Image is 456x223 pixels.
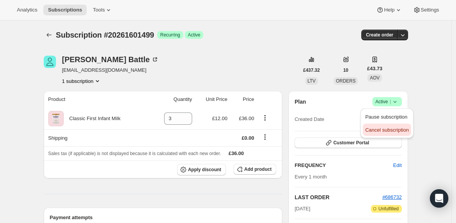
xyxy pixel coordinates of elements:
[361,30,398,40] button: Create order
[299,65,324,76] button: £437.32
[88,5,117,15] button: Tools
[242,135,254,141] span: £0.00
[370,75,379,81] span: AOV
[365,127,408,133] span: Cancel subscription
[295,116,324,123] span: Created Date
[303,67,320,73] span: £437.32
[382,193,402,201] button: #686732
[62,56,159,63] div: [PERSON_NAME] Battle
[363,124,411,136] button: Cancel subscription
[44,129,151,146] th: Shipping
[212,116,227,121] span: £12.00
[367,65,382,73] span: £43.73
[62,77,101,85] button: Product actions
[333,140,369,146] span: Customer Portal
[295,193,382,201] h2: LAST ORDER
[48,7,82,13] span: Subscriptions
[93,7,105,13] span: Tools
[64,115,121,122] div: Classic First Infant Milk
[62,66,159,74] span: [EMAIL_ADDRESS][DOMAIN_NAME]
[389,159,406,172] button: Edit
[44,91,151,108] th: Product
[295,98,306,106] h2: Plan
[295,205,310,213] span: [DATE]
[365,114,407,120] span: Pause subscription
[188,167,221,173] span: Apply discount
[244,166,272,172] span: Add product
[17,7,37,13] span: Analytics
[44,30,54,40] button: Subscriptions
[194,91,230,108] th: Unit Price
[363,111,411,123] button: Pause subscription
[48,151,221,156] span: Sales tax (if applicable) is not displayed because it is calculated with each new order.
[384,7,394,13] span: Help
[430,189,448,208] div: Open Intercom Messenger
[372,5,407,15] button: Help
[408,5,444,15] button: Settings
[259,133,271,141] button: Shipping actions
[44,56,56,68] span: Christina Battle
[56,31,154,39] span: Subscription #20261601499
[308,78,316,84] span: LTV
[43,5,87,15] button: Subscriptions
[390,99,391,105] span: |
[48,111,64,126] img: product img
[295,174,327,180] span: Every 1 month
[50,214,277,221] h2: Payment attempts
[336,78,356,84] span: ORDERS
[160,32,180,38] span: Recurring
[188,32,201,38] span: Active
[421,7,439,13] span: Settings
[366,32,393,38] span: Create order
[234,164,276,175] button: Add product
[230,91,257,108] th: Price
[229,150,244,156] span: £36.00
[150,91,194,108] th: Quantity
[375,98,399,106] span: Active
[382,194,402,200] a: #686732
[12,5,42,15] button: Analytics
[259,114,271,122] button: Product actions
[239,116,254,121] span: £36.00
[393,162,402,169] span: Edit
[343,67,348,73] span: 10
[379,206,399,212] span: Unfulfilled
[295,137,402,148] button: Customer Portal
[339,65,353,76] button: 10
[177,164,226,175] button: Apply discount
[295,162,393,169] h2: FREQUENCY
